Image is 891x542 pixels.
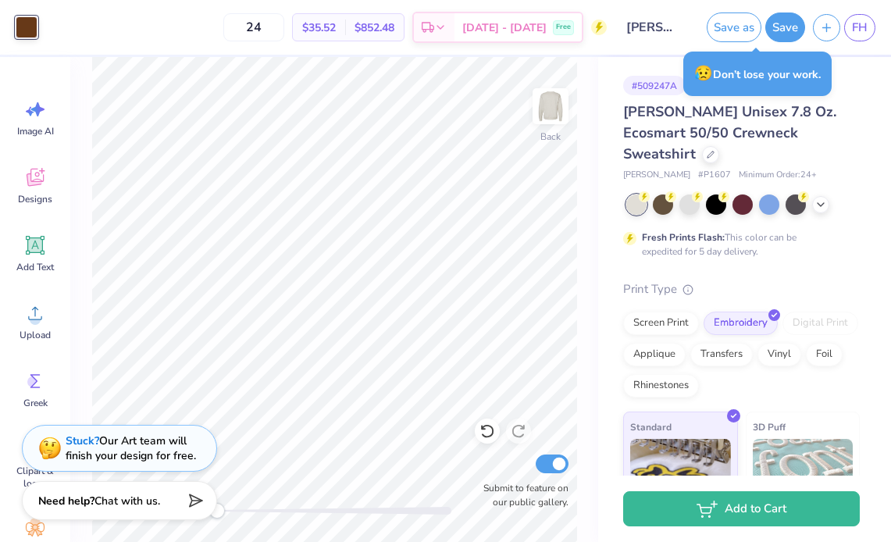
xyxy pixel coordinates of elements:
div: Foil [806,343,843,366]
span: Minimum Order: 24 + [739,169,817,182]
strong: Need help? [38,494,94,508]
input: – – [223,13,284,41]
div: Don’t lose your work. [683,52,832,96]
span: # P1607 [698,169,731,182]
span: Chat with us. [94,494,160,508]
div: Screen Print [623,312,699,335]
div: Back [540,130,561,144]
span: 😥 [694,63,713,84]
span: [PERSON_NAME] [623,169,690,182]
span: Standard [630,419,672,435]
span: Upload [20,329,51,341]
span: Greek [23,397,48,409]
div: Transfers [690,343,753,366]
span: [DATE] - [DATE] [462,20,547,36]
span: $35.52 [302,20,336,36]
button: Save [765,12,805,42]
div: Accessibility label [209,503,225,519]
div: Vinyl [757,343,801,366]
span: 3D Puff [753,419,786,435]
span: $852.48 [355,20,394,36]
a: FH [844,14,875,41]
img: 3D Puff [753,439,854,517]
img: Standard [630,439,731,517]
div: Applique [623,343,686,366]
span: Clipart & logos [9,465,61,490]
strong: Stuck? [66,433,99,448]
input: Untitled Design [615,12,691,43]
span: Designs [18,193,52,205]
button: Add to Cart [623,491,860,526]
button: Save as [707,12,761,42]
span: Image AI [17,125,54,137]
div: Our Art team will finish your design for free. [66,433,196,463]
label: Submit to feature on our public gallery. [475,481,568,509]
div: Digital Print [782,312,858,335]
span: [PERSON_NAME] Unisex 7.8 Oz. Ecosmart 50/50 Crewneck Sweatshirt [623,102,836,163]
div: Rhinestones [623,374,699,398]
div: Print Type [623,280,860,298]
span: FH [852,19,868,37]
span: Free [556,22,571,33]
img: Back [535,91,566,122]
span: Add Text [16,261,54,273]
div: # 509247A [623,76,686,95]
div: Embroidery [704,312,778,335]
strong: Fresh Prints Flash: [642,231,725,244]
div: This color can be expedited for 5 day delivery. [642,230,834,259]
